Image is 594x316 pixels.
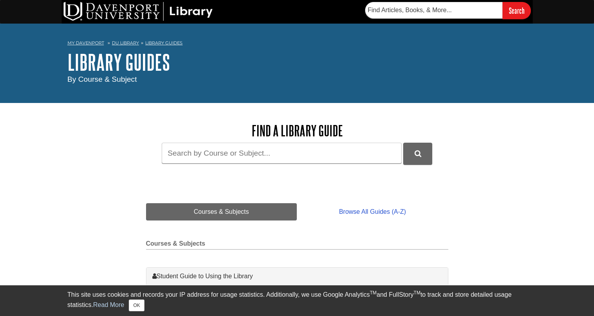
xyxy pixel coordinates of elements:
[415,150,421,157] i: Search Library Guides
[68,38,527,50] nav: breadcrumb
[146,203,297,220] a: Courses & Subjects
[68,40,104,46] a: My Davenport
[68,50,527,74] h1: Library Guides
[145,40,183,46] a: Library Guides
[152,272,442,281] a: Student Guide to Using the Library
[129,299,144,311] button: Close
[365,2,503,18] input: Find Articles, Books, & More...
[414,290,420,296] sup: TM
[162,143,402,164] input: Search by Course or Subject...
[68,74,527,85] div: By Course & Subject
[403,143,432,164] button: DU Library Guides Search
[503,2,531,19] input: Search
[297,203,448,220] a: Browse All Guides (A-Z)
[93,301,124,308] a: Read More
[146,123,448,139] h2: Find a Library Guide
[365,2,531,19] form: Searches DU Library's articles, books, and more
[370,290,377,296] sup: TM
[146,240,448,250] h2: Courses & Subjects
[64,2,213,21] img: DU Library
[112,40,139,46] a: DU Library
[68,290,527,311] div: This site uses cookies and records your IP address for usage statistics. Additionally, we use Goo...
